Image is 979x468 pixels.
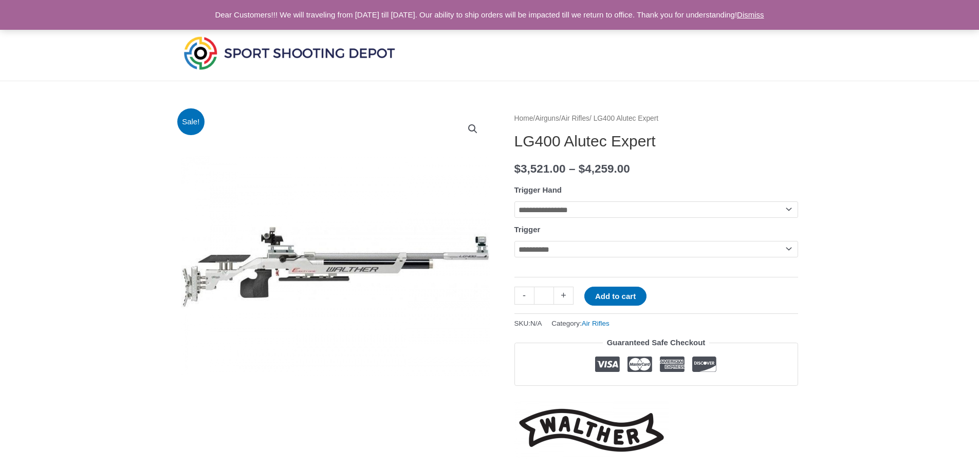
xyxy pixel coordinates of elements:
span: Sale! [177,108,205,136]
a: Home [514,115,533,122]
a: Dismiss [737,10,764,19]
span: $ [514,162,521,175]
button: Add to cart [584,287,646,306]
label: Trigger Hand [514,185,562,194]
nav: Breadcrumb [514,112,798,125]
a: Air Rifles [561,115,589,122]
a: Airguns [535,115,559,122]
span: SKU: [514,317,542,330]
a: Walther [514,401,669,459]
span: $ [579,162,585,175]
bdi: 3,521.00 [514,162,566,175]
h1: LG400 Alutec Expert [514,132,798,151]
a: + [554,287,574,305]
a: Air Rifles [582,320,609,327]
a: - [514,287,534,305]
span: – [569,162,576,175]
legend: Guaranteed Safe Checkout [603,335,710,350]
label: Trigger [514,225,541,234]
span: N/A [530,320,542,327]
a: View full-screen image gallery [464,120,482,138]
input: Product quantity [534,287,554,305]
img: Sport Shooting Depot [181,34,397,72]
bdi: 4,259.00 [579,162,630,175]
img: LG400 Alutec Expert [181,112,490,420]
span: Category: [551,317,609,330]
